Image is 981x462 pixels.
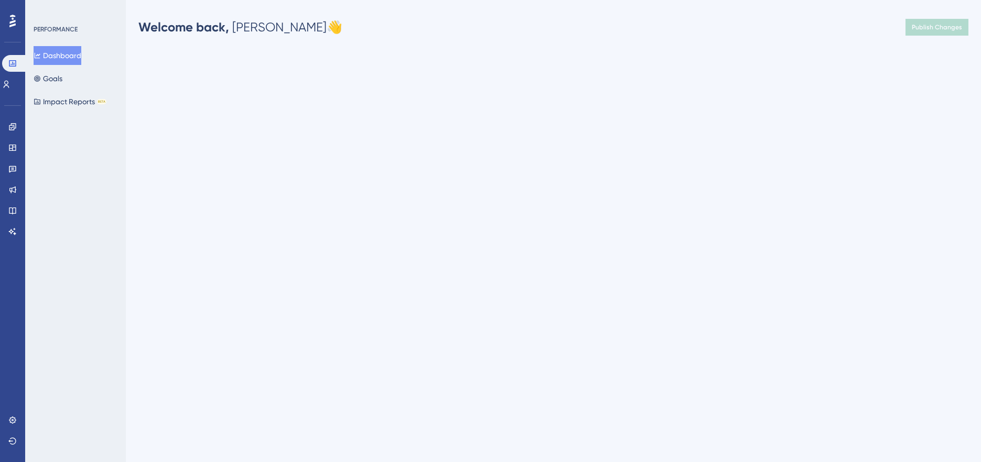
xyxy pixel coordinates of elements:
[34,92,106,111] button: Impact ReportsBETA
[912,23,962,31] span: Publish Changes
[34,46,81,65] button: Dashboard
[905,19,968,36] button: Publish Changes
[34,69,62,88] button: Goals
[138,19,229,35] span: Welcome back,
[138,19,342,36] div: [PERSON_NAME] 👋
[97,99,106,104] div: BETA
[34,25,78,34] div: PERFORMANCE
